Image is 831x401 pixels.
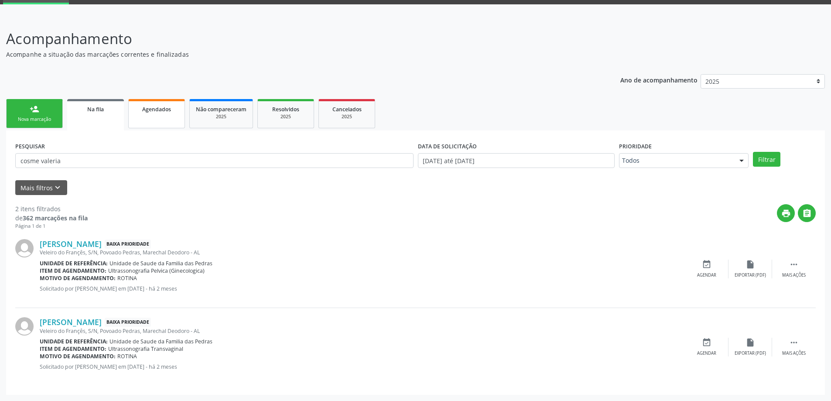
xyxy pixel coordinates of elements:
span: Resolvidos [272,106,299,113]
div: Veleiro do Françês, S/N, Povoado Pedras, Marechal Deodoro - AL [40,249,685,256]
span: Unidade de Saude da Familia das Pedras [109,260,212,267]
i:  [789,338,799,347]
span: Agendados [142,106,171,113]
b: Item de agendamento: [40,267,106,274]
p: Solicitado por [PERSON_NAME] em [DATE] - há 2 meses [40,285,685,292]
img: img [15,317,34,336]
div: 2025 [325,113,369,120]
p: Ano de acompanhamento [620,74,698,85]
b: Unidade de referência: [40,260,108,267]
i: event_available [702,338,711,347]
div: Mais ações [782,350,806,356]
div: Agendar [697,350,716,356]
i: insert_drive_file [746,260,755,269]
div: Exportar (PDF) [735,272,766,278]
span: Na fila [87,106,104,113]
label: PESQUISAR [15,140,45,153]
span: Ultrassonografia Pelvica (Ginecologica) [108,267,205,274]
i:  [789,260,799,269]
div: Agendar [697,272,716,278]
a: [PERSON_NAME] [40,317,102,327]
b: Motivo de agendamento: [40,274,116,282]
button: Filtrar [753,152,780,167]
div: person_add [30,104,39,114]
img: img [15,239,34,257]
button:  [798,204,816,222]
i: insert_drive_file [746,338,755,347]
span: Não compareceram [196,106,246,113]
span: ROTINA [117,353,137,360]
div: Página 1 de 1 [15,223,88,230]
a: [PERSON_NAME] [40,239,102,249]
div: Nova marcação [13,116,56,123]
div: Veleiro do Françês, S/N, Povoado Pedras, Marechal Deodoro - AL [40,327,685,335]
p: Solicitado por [PERSON_NAME] em [DATE] - há 2 meses [40,363,685,370]
span: Unidade de Saude da Familia das Pedras [109,338,212,345]
input: Selecione um intervalo [418,153,615,168]
div: 2025 [264,113,308,120]
span: Baixa Prioridade [105,318,151,327]
div: 2025 [196,113,246,120]
p: Acompanhe a situação das marcações correntes e finalizadas [6,50,579,59]
div: Exportar (PDF) [735,350,766,356]
b: Motivo de agendamento: [40,353,116,360]
b: Unidade de referência: [40,338,108,345]
span: Cancelados [332,106,362,113]
b: Item de agendamento: [40,345,106,353]
div: 2 itens filtrados [15,204,88,213]
span: Ultrassonografia Transvaginal [108,345,183,353]
i: event_available [702,260,711,269]
input: Nome, CNS [15,153,414,168]
span: ROTINA [117,274,137,282]
label: Prioridade [619,140,652,153]
button: Mais filtroskeyboard_arrow_down [15,180,67,195]
label: DATA DE SOLICITAÇÃO [418,140,477,153]
div: de [15,213,88,223]
i: print [781,209,791,218]
i: keyboard_arrow_down [53,183,62,192]
strong: 362 marcações na fila [23,214,88,222]
span: Todos [622,156,731,165]
button: print [777,204,795,222]
div: Mais ações [782,272,806,278]
span: Baixa Prioridade [105,240,151,249]
i:  [802,209,812,218]
p: Acompanhamento [6,28,579,50]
